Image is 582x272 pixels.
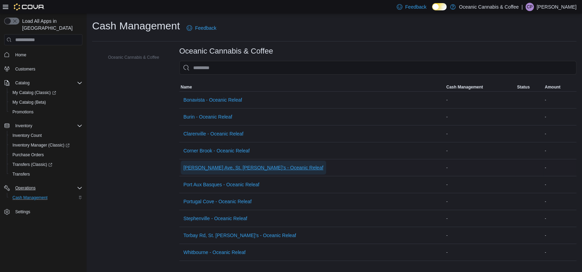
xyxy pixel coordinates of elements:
[183,198,252,205] span: Portugal Cove - Oceanic Releaf
[10,194,50,202] a: Cash Management
[1,121,85,131] button: Inventory
[527,3,533,11] span: CP
[12,162,52,167] span: Transfers (Classic)
[15,123,32,129] span: Inventory
[12,195,47,200] span: Cash Management
[7,131,85,140] button: Inventory Count
[12,100,46,105] span: My Catalog (Beta)
[7,107,85,117] button: Promotions
[12,51,29,59] a: Home
[445,130,516,138] div: -
[12,122,82,130] span: Inventory
[1,78,85,88] button: Catalog
[14,3,45,10] img: Cova
[537,3,576,11] p: [PERSON_NAME]
[12,152,44,158] span: Purchase Orders
[1,207,85,217] button: Settings
[10,170,33,178] a: Transfers
[459,3,519,11] p: Oceanic Cannabis & Coffee
[179,83,445,91] button: Name
[12,171,30,177] span: Transfers
[521,3,523,11] p: |
[445,83,516,91] button: Cash Management
[92,19,180,33] h1: Cash Management
[12,184,38,192] button: Operations
[7,160,85,169] a: Transfers (Classic)
[10,170,82,178] span: Transfers
[432,3,447,10] input: Dark Mode
[10,98,82,106] span: My Catalog (Beta)
[184,21,219,35] a: Feedback
[181,178,262,191] button: Port Aux Basques - Oceanic Releaf
[181,228,299,242] button: Torbay Rd, St. [PERSON_NAME]'s - Oceanic Releaf
[183,181,259,188] span: Port Aux Basques - Oceanic Releaf
[181,144,252,158] button: Corner Brook - Oceanic Releaf
[12,90,56,95] span: My Catalog (Classic)
[445,214,516,223] div: -
[12,79,32,87] button: Catalog
[12,79,82,87] span: Catalog
[15,66,35,72] span: Customers
[7,169,85,179] button: Transfers
[181,245,249,259] button: Whitbourne - Oceanic Releaf
[445,180,516,189] div: -
[10,151,82,159] span: Purchase Orders
[10,194,82,202] span: Cash Management
[543,130,576,138] div: -
[10,141,82,149] span: Inventory Manager (Classic)
[445,96,516,104] div: -
[445,197,516,206] div: -
[179,61,576,75] input: This is a search bar. As you type, the results lower in the page will automatically filter.
[15,52,26,58] span: Home
[10,131,82,140] span: Inventory Count
[195,25,216,31] span: Feedback
[543,231,576,240] div: -
[10,108,82,116] span: Promotions
[181,84,192,90] span: Name
[543,113,576,121] div: -
[526,3,534,11] div: Chelsea Pardy
[108,55,159,60] span: Oceanic Cannabis & Coffee
[181,127,247,141] button: Clarenville - Oceanic Releaf
[543,147,576,155] div: -
[543,180,576,189] div: -
[183,113,232,120] span: Burin - Oceanic Releaf
[10,160,82,169] span: Transfers (Classic)
[10,88,59,97] a: My Catalog (Classic)
[12,207,82,216] span: Settings
[543,197,576,206] div: -
[543,248,576,256] div: -
[7,150,85,160] button: Purchase Orders
[183,249,246,256] span: Whitbourne - Oceanic Releaf
[446,84,483,90] span: Cash Management
[543,214,576,223] div: -
[516,83,543,91] button: Status
[181,195,254,208] button: Portugal Cove - Oceanic Releaf
[183,130,244,137] span: Clarenville - Oceanic Releaf
[1,183,85,193] button: Operations
[4,47,82,235] nav: Complex example
[12,142,70,148] span: Inventory Manager (Classic)
[445,147,516,155] div: -
[179,47,273,55] h3: Oceanic Cannabis & Coffee
[10,160,55,169] a: Transfers (Classic)
[545,84,560,90] span: Amount
[183,232,296,239] span: Torbay Rd, St. [PERSON_NAME]'s - Oceanic Releaf
[181,212,250,225] button: Stephenville - Oceanic Releaf
[543,96,576,104] div: -
[517,84,530,90] span: Status
[98,53,162,62] button: Oceanic Cannabis & Coffee
[12,208,33,216] a: Settings
[12,50,82,59] span: Home
[10,108,36,116] a: Promotions
[445,248,516,256] div: -
[1,49,85,59] button: Home
[181,93,245,107] button: Bonavista - Oceanic Releaf
[19,18,82,31] span: Load All Apps in [GEOGRAPHIC_DATA]
[15,185,36,191] span: Operations
[12,109,34,115] span: Promotions
[7,140,85,150] a: Inventory Manager (Classic)
[15,209,30,215] span: Settings
[183,215,247,222] span: Stephenville - Oceanic Releaf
